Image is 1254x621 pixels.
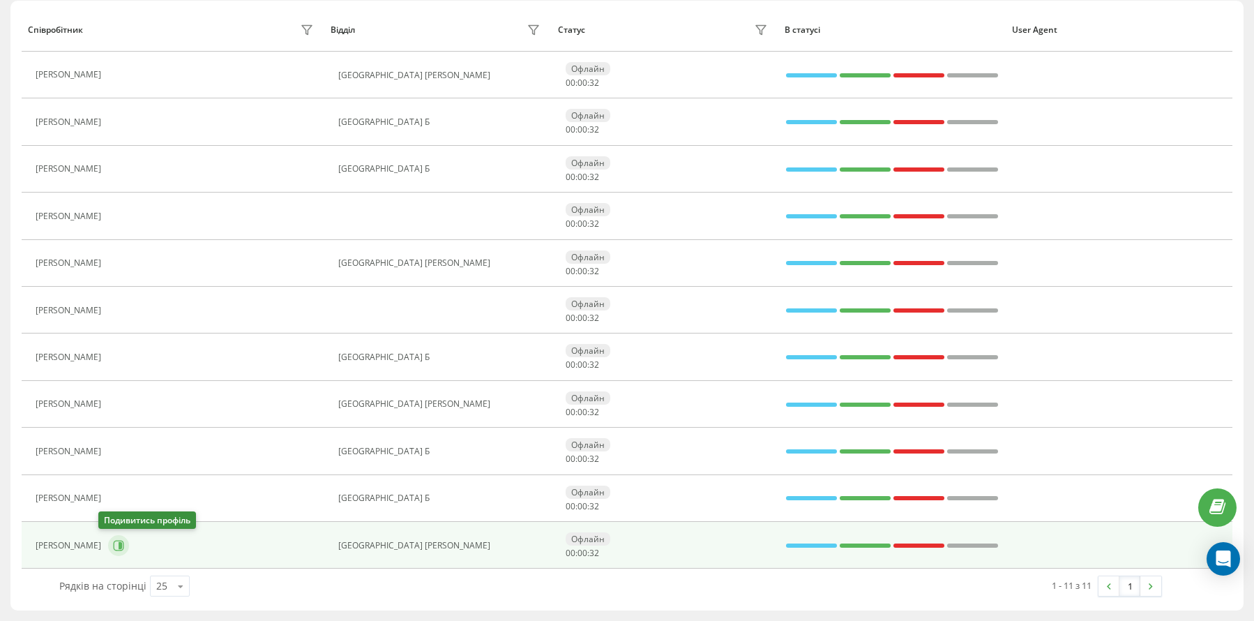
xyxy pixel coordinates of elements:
div: Співробітник [28,25,83,35]
span: 00 [577,500,587,512]
div: Офлайн [566,486,610,499]
div: [GEOGRAPHIC_DATA] [PERSON_NAME] [338,541,544,551]
span: 00 [566,406,575,418]
div: Відділ [331,25,355,35]
div: [PERSON_NAME] [36,164,105,174]
span: 00 [566,359,575,371]
span: 00 [577,265,587,277]
div: [PERSON_NAME] [36,399,105,409]
span: 00 [566,265,575,277]
div: 25 [156,579,167,593]
div: Офлайн [566,344,610,357]
div: 1 - 11 з 11 [1052,578,1091,592]
span: 00 [566,547,575,559]
span: 00 [577,547,587,559]
div: Офлайн [566,62,610,75]
span: 00 [577,218,587,230]
div: Офлайн [566,438,610,451]
div: : : [566,313,599,323]
div: [PERSON_NAME] [36,541,105,551]
span: 32 [589,453,599,465]
div: : : [566,172,599,182]
span: 00 [577,312,587,324]
div: : : [566,219,599,229]
span: Рядків на сторінці [59,579,146,592]
span: 32 [589,312,599,324]
span: 00 [577,406,587,418]
div: [GEOGRAPHIC_DATA] Б [338,493,544,503]
div: [GEOGRAPHIC_DATA] [PERSON_NAME] [338,399,544,409]
div: Офлайн [566,532,610,546]
div: : : [566,454,599,464]
div: [GEOGRAPHIC_DATA] [PERSON_NAME] [338,258,544,268]
div: [PERSON_NAME] [36,447,105,456]
div: В статусі [785,25,999,35]
span: 00 [577,171,587,183]
div: Офлайн [566,391,610,405]
span: 32 [589,265,599,277]
span: 32 [589,359,599,371]
div: [GEOGRAPHIC_DATA] Б [338,117,544,127]
span: 00 [566,171,575,183]
div: [PERSON_NAME] [36,117,105,127]
div: [PERSON_NAME] [36,258,105,268]
span: 32 [589,500,599,512]
span: 00 [577,77,587,89]
div: [PERSON_NAME] [36,306,105,315]
span: 32 [589,406,599,418]
div: Офлайн [566,109,610,122]
span: 32 [589,218,599,230]
span: 32 [589,77,599,89]
div: [PERSON_NAME] [36,70,105,80]
div: Офлайн [566,203,610,216]
span: 00 [566,124,575,135]
div: [GEOGRAPHIC_DATA] Б [338,447,544,456]
span: 32 [589,547,599,559]
div: : : [566,360,599,370]
div: [GEOGRAPHIC_DATA] Б [338,164,544,174]
span: 32 [589,124,599,135]
span: 32 [589,171,599,183]
span: 00 [566,453,575,465]
span: 00 [566,218,575,230]
div: Офлайн [566,156,610,170]
span: 00 [577,124,587,135]
div: Офлайн [566,250,610,264]
div: Офлайн [566,297,610,310]
div: Статус [558,25,585,35]
div: Open Intercom Messenger [1207,542,1240,576]
div: : : [566,125,599,135]
div: : : [566,502,599,511]
div: User Agent [1012,25,1226,35]
div: : : [566,548,599,558]
div: [GEOGRAPHIC_DATA] [PERSON_NAME] [338,70,544,80]
div: : : [566,78,599,88]
span: 00 [566,77,575,89]
span: 00 [577,453,587,465]
span: 00 [566,500,575,512]
div: [PERSON_NAME] [36,211,105,221]
div: : : [566,407,599,417]
span: 00 [566,312,575,324]
div: [PERSON_NAME] [36,352,105,362]
span: 00 [577,359,587,371]
div: [GEOGRAPHIC_DATA] Б [338,352,544,362]
div: [PERSON_NAME] [36,493,105,503]
a: 1 [1119,576,1140,596]
div: : : [566,267,599,276]
div: Подивитись профіль [98,511,196,529]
